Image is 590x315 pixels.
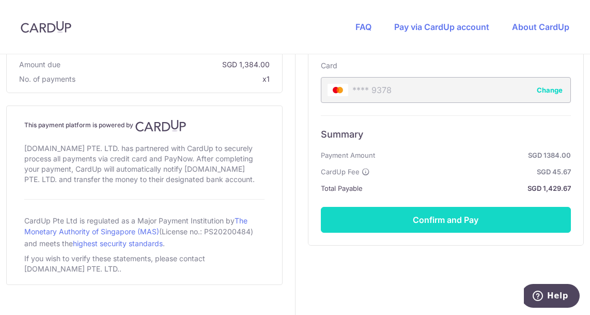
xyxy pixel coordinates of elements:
[24,216,247,236] a: The Monetary Authority of Singapore (MAS)
[321,149,375,161] span: Payment Amount
[321,61,337,71] label: Card
[24,119,265,132] h4: This payment platform is powered by
[24,251,265,276] div: If you wish to verify these statements, please contact [DOMAIN_NAME] PTE. LTD..
[367,182,571,194] strong: SGD 1,429.67
[355,22,371,32] a: FAQ
[537,85,563,95] button: Change
[394,22,489,32] a: Pay via CardUp account
[374,166,571,178] strong: SGD 45.67
[24,141,265,187] div: [DOMAIN_NAME] PTE. LTD. has partnered with CardUp to securely process all payments via credit car...
[135,119,186,132] img: CardUp
[379,149,571,161] strong: SGD 1384.00
[19,59,60,70] span: Amount due
[321,182,363,194] span: Total Payable
[19,74,75,84] span: No. of payments
[21,21,71,33] img: CardUp
[321,128,571,141] h6: Summary
[65,59,270,70] span: SGD 1,384.00
[262,74,270,83] span: x1
[24,212,265,251] div: CardUp Pte Ltd is regulated as a Major Payment Institution by (License no.: PS20200484) and meets...
[524,284,580,310] iframe: Opens a widget where you can find more information
[321,166,360,178] span: CardUp Fee
[73,239,163,248] a: highest security standards
[321,207,571,233] button: Confirm and Pay
[512,22,569,32] a: About CardUp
